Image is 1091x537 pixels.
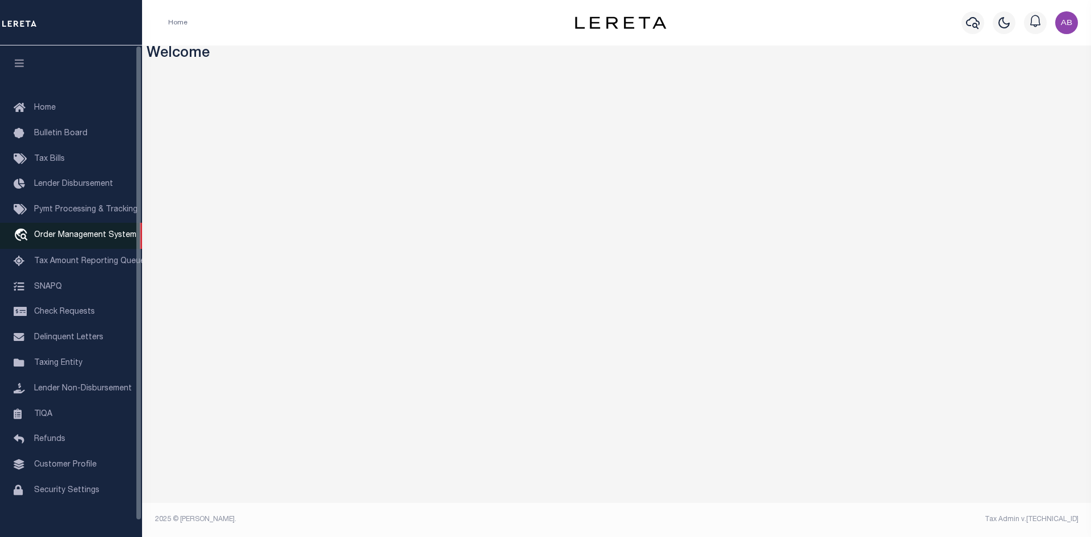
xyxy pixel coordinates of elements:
span: Security Settings [34,486,99,494]
span: Lender Non-Disbursement [34,385,132,393]
span: TIQA [34,410,52,418]
div: Tax Admin v.[TECHNICAL_ID] [625,514,1078,524]
span: Check Requests [34,308,95,316]
span: Customer Profile [34,461,97,469]
span: Order Management System [34,231,136,239]
span: SNAPQ [34,282,62,290]
span: Tax Bills [34,155,65,163]
span: Taxing Entity [34,359,82,367]
span: Bulletin Board [34,130,88,138]
span: Tax Amount Reporting Queue [34,257,145,265]
img: logo-dark.svg [575,16,666,29]
span: Lender Disbursement [34,180,113,188]
li: Home [168,18,188,28]
img: svg+xml;base64,PHN2ZyB4bWxucz0iaHR0cDovL3d3dy53My5vcmcvMjAwMC9zdmciIHBvaW50ZXItZXZlbnRzPSJub25lIi... [1055,11,1078,34]
span: Refunds [34,435,65,443]
span: Pymt Processing & Tracking [34,206,138,214]
span: Home [34,104,56,112]
h3: Welcome [147,45,1087,63]
i: travel_explore [14,228,32,243]
div: 2025 © [PERSON_NAME]. [147,514,617,524]
span: Delinquent Letters [34,334,103,342]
